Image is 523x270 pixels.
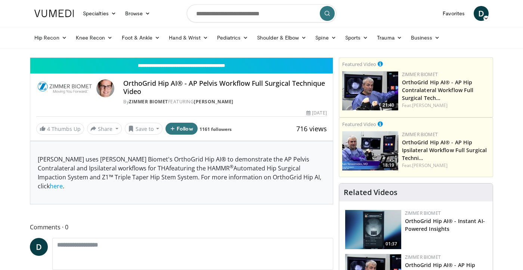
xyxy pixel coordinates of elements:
[342,131,398,170] img: 503c3a3d-ad76-4115-a5ba-16c0230cde33.150x105_q85_crop-smart_upscale.jpg
[230,163,233,170] sup: ®
[402,131,438,138] a: Zimmer Biomet
[123,79,327,95] h4: OrthoGrid Hip AI® - AP Pelvis Workflow Full Surgical Technique Video
[123,98,327,105] div: By FEATURING
[342,131,398,170] a: 18:19
[402,71,438,78] a: Zimmer Biomet
[474,6,489,21] a: D
[306,110,327,116] div: [DATE]
[342,121,376,128] small: Featured Video
[412,162,448,169] a: [PERSON_NAME]
[372,30,406,45] a: Trauma
[30,222,333,232] span: Comments 0
[187,4,336,22] input: Search topics, interventions
[296,124,327,133] span: 716 views
[402,79,474,101] a: OrthoGrid Hip AI® - AP Hip Contralateral Workflow Full Surgical Tech…
[405,217,485,232] a: OrthoGrid Hip AI® - Instant AI-Powered Insights
[402,139,487,161] a: OrthoGrid Hip AI® - AP Hip Ipsilateral Workflow Full Surgical Techni…
[125,123,163,135] button: Save to
[71,30,117,45] a: Knee Recon
[165,123,198,135] button: Follow
[412,102,448,109] a: [PERSON_NAME]
[405,210,441,216] a: Zimmer Biomet
[199,126,232,132] a: 1161 followers
[129,98,168,105] a: Zimmer Biomet
[341,30,373,45] a: Sports
[87,123,122,135] button: Share
[438,6,469,21] a: Favorites
[342,71,398,110] a: 21:40
[164,30,213,45] a: Hand & Wrist
[344,188,397,197] h4: Related Videos
[342,71,398,110] img: 96a9cbbb-25ee-4404-ab87-b32d60616ad7.150x105_q85_crop-smart_upscale.jpg
[345,210,401,249] img: 51d03d7b-a4ba-45b7-9f92-2bfbd1feacc3.150x105_q85_crop-smart_upscale.jpg
[311,30,340,45] a: Spine
[383,241,399,247] span: 01:37
[213,30,253,45] a: Pediatrics
[47,125,50,132] span: 4
[117,30,165,45] a: Foot & Ankle
[380,162,396,169] span: 18:19
[30,30,71,45] a: Hip Recon
[30,238,48,256] a: D
[345,210,401,249] a: 01:37
[402,162,490,169] div: Feat.
[405,254,441,260] a: Zimmer Biomet
[121,6,155,21] a: Browse
[38,155,325,191] p: [PERSON_NAME] uses [PERSON_NAME] Biomet's OrthoGrid Hip AI® to demonstrate the AP Pelvis Contrala...
[36,79,93,97] img: Zimmer Biomet
[50,182,63,190] a: here
[194,98,233,105] a: [PERSON_NAME]
[78,6,121,21] a: Specialties
[253,30,311,45] a: Shoulder & Elbow
[96,79,114,97] img: Avatar
[402,102,490,109] div: Feat.
[380,102,396,109] span: 21:40
[34,10,74,17] img: VuMedi Logo
[342,61,376,67] small: Featured Video
[406,30,445,45] a: Business
[36,123,84,135] a: 4 Thumbs Up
